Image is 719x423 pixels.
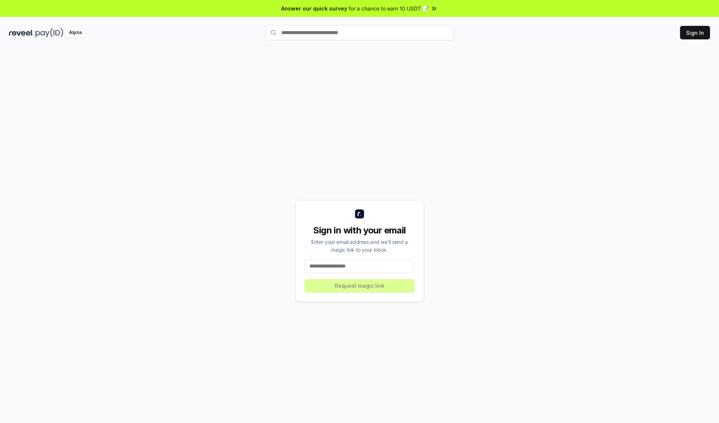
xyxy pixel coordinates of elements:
div: Enter your email address and we’ll send a magic link to your inbox. [304,238,415,254]
button: Sign In [680,26,710,39]
span: Answer our quick survey [281,4,347,12]
img: pay_id [36,28,63,37]
img: reveel_dark [9,28,34,37]
div: Alpha [65,28,86,37]
div: Sign in with your email [304,224,415,236]
img: logo_small [355,209,364,218]
span: for a chance to earn 10 USDT 📝 [349,4,429,12]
